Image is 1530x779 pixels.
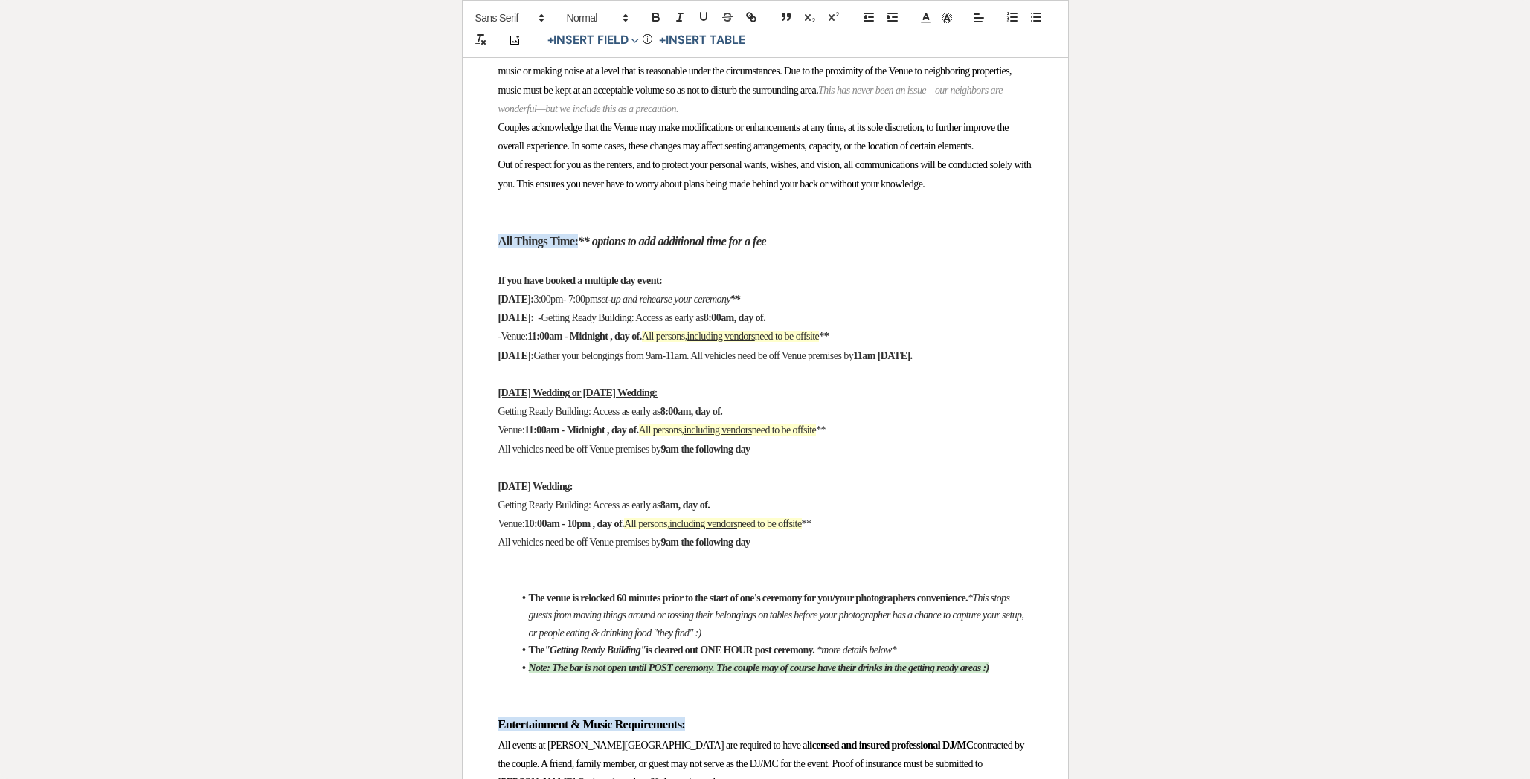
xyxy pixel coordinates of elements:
[498,481,573,492] u: [DATE] Wedding:
[498,406,660,417] span: Getting Ready Building: Access as early as
[639,424,684,436] span: All persons,
[498,537,661,548] span: All vehicles need be off Venue premises by
[654,31,750,49] button: +Insert Table
[498,312,541,323] strong: [DATE]: -
[498,350,534,361] strong: [DATE]:
[498,159,1034,189] span: Out of respect for you as the renters, and to protect your personal wants, wishes, and vision, al...
[687,331,755,342] u: including vendors
[752,424,816,436] span: need to be offsite
[660,537,750,548] strong: 9am the following day
[498,556,628,567] span: ___________________________
[817,644,896,656] em: *more details below*
[542,31,645,49] button: Insert Field
[498,500,660,511] span: Getting Ready Building: Access as early as
[807,740,973,751] strong: licensed and insured professional DJ/MC
[529,592,1026,639] em: *This stops guests from moving things around or tossing their belongings on tables before your ph...
[533,294,597,305] span: 3:00pm- 7:00pm
[684,424,751,436] u: including vendors
[498,424,525,436] span: Venue:
[498,518,525,529] span: Venue:
[498,122,1011,152] span: Couples acknowledge that the Venue may make modifications or enhancements at any time, at its sol...
[737,518,801,529] span: need to be offsite
[498,47,1026,95] span: Renter’s activities during the event must be compatible with the use of the building and grounds....
[755,331,819,342] span: need to be offsite
[547,34,554,46] span: +
[529,592,968,604] strong: The venue is relocked 60 minutes prior to the start of one's ceremony for you/your photographers ...
[642,331,687,342] span: All persons,
[498,387,658,398] u: [DATE] Wedding or [DATE] Wedding:
[659,34,666,46] span: +
[498,331,528,342] span: -Venue:
[498,444,661,455] span: All vehicles need be off Venue premises by
[853,350,912,361] strong: 11am [DATE].
[624,518,669,529] span: All persons,
[498,294,534,305] strong: [DATE]:
[498,275,663,286] u: If you have booked a multiple day event:
[498,85,1005,114] em: This has never been an issue—our neighbors are wonderful—but we include this as a precaution.
[660,406,722,417] strong: 8:00am, day of.
[533,350,853,361] span: Gather your belongings from 9am-11am. All vehicles need be off Venue premises by
[916,9,936,27] span: Text Color
[498,717,686,731] strong: Entertainment & Music Requirements:
[524,424,639,436] strong: 11:00am - Midnight , day of.
[968,9,989,27] span: Alignment
[524,518,624,529] strong: 10:00am - 10pm , day of.
[704,312,765,323] strong: 8:00am, day of.
[529,644,817,656] strong: The is cleared out ONE HOUR post ceremony.
[597,294,730,305] em: set-up and rehearse your ceremony
[527,331,642,342] strong: 11:00am - Midnight , day of.
[498,234,579,248] strong: All Things Time:
[660,500,710,511] strong: 8am, day of.
[529,662,989,673] em: Note: The bar is not open until POST ceremony. The couple may of course have their drinks in the ...
[544,644,646,656] em: "Getting Ready Building"
[560,9,633,27] span: Header Formats
[498,740,808,751] span: All events at [PERSON_NAME][GEOGRAPHIC_DATA] are required to have a
[541,312,703,323] span: Getting Ready Building: Access as early as
[578,234,766,248] em: ** options to add additional time for a fee
[936,9,957,27] span: Text Background Color
[669,518,737,529] u: including vendors
[660,444,750,455] strong: 9am the following day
